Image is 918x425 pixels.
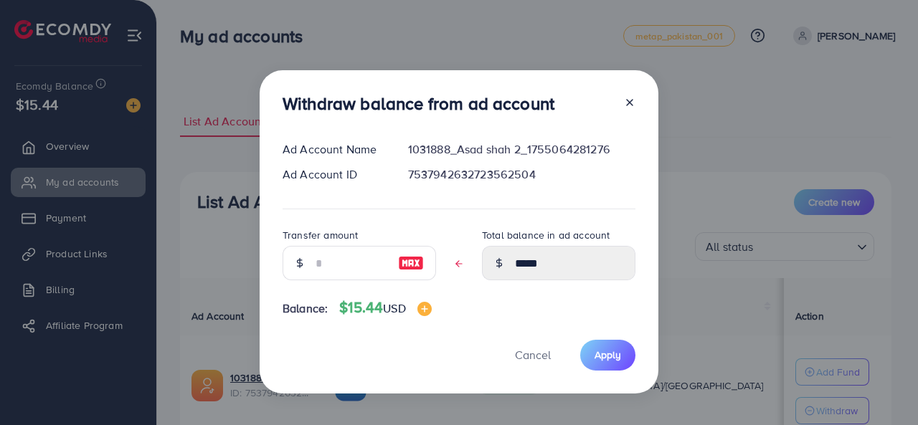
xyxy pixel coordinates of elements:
img: image [417,302,432,316]
label: Total balance in ad account [482,228,610,242]
div: 1031888_Asad shah 2_1755064281276 [397,141,647,158]
iframe: Chat [857,360,907,414]
div: Ad Account ID [271,166,397,183]
div: Ad Account Name [271,141,397,158]
span: Balance: [283,300,328,317]
img: image [398,254,424,272]
span: Cancel [515,347,551,363]
label: Transfer amount [283,228,358,242]
span: USD [383,300,405,316]
span: Apply [595,348,621,362]
button: Apply [580,340,635,371]
button: Cancel [497,340,569,371]
div: 7537942632723562504 [397,166,647,183]
h3: Withdraw balance from ad account [283,93,554,114]
h4: $15.44 [339,299,431,317]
